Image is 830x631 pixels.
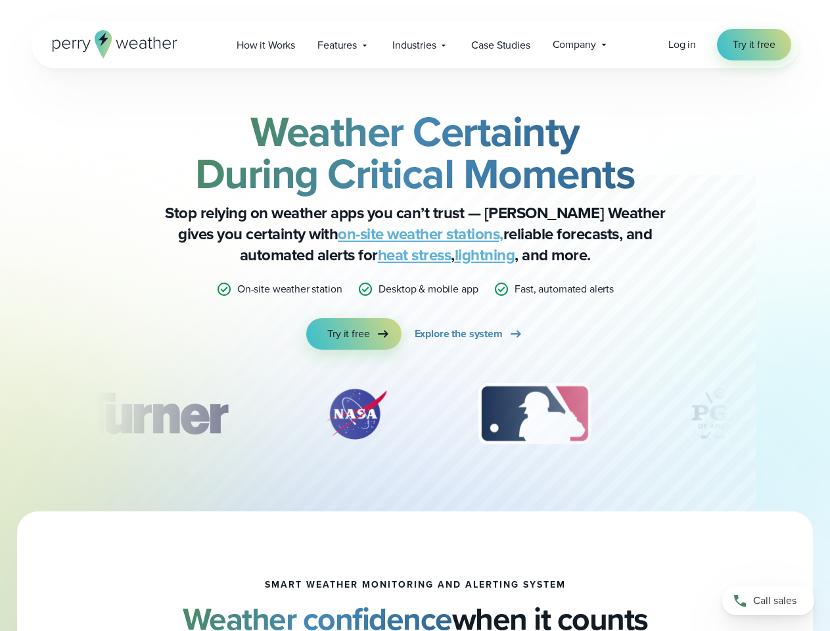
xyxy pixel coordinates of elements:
[415,326,503,342] span: Explore the system
[733,37,775,53] span: Try it free
[455,243,515,267] a: lightning
[465,381,604,447] img: MLB.svg
[225,32,306,58] a: How it Works
[310,381,402,447] div: 2 of 12
[415,318,524,350] a: Explore the system
[553,37,596,53] span: Company
[460,32,541,58] a: Case Studies
[60,381,246,447] img: Turner-Construction_1.svg
[310,381,402,447] img: NASA.svg
[471,37,530,53] span: Case Studies
[237,281,342,297] p: On-site weather station
[668,37,696,52] span: Log in
[97,381,733,454] div: slideshow
[152,202,678,266] p: Stop relying on weather apps you can’t trust — [PERSON_NAME] Weather gives you certainty with rel...
[515,281,614,297] p: Fast, automated alerts
[667,381,772,447] img: PGA.svg
[722,586,814,615] a: Call sales
[327,326,369,342] span: Try it free
[392,37,436,53] span: Industries
[668,37,696,53] a: Log in
[338,222,503,246] a: on-site weather stations,
[378,243,451,267] a: heat stress
[379,281,478,297] p: Desktop & mobile app
[317,37,357,53] span: Features
[195,101,635,204] strong: Weather Certainty During Critical Moments
[306,318,401,350] a: Try it free
[717,29,791,60] a: Try it free
[753,593,796,609] span: Call sales
[465,381,604,447] div: 3 of 12
[237,37,295,53] span: How it Works
[667,381,772,447] div: 4 of 12
[60,381,246,447] div: 1 of 12
[265,580,566,590] h1: smart weather monitoring and alerting system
